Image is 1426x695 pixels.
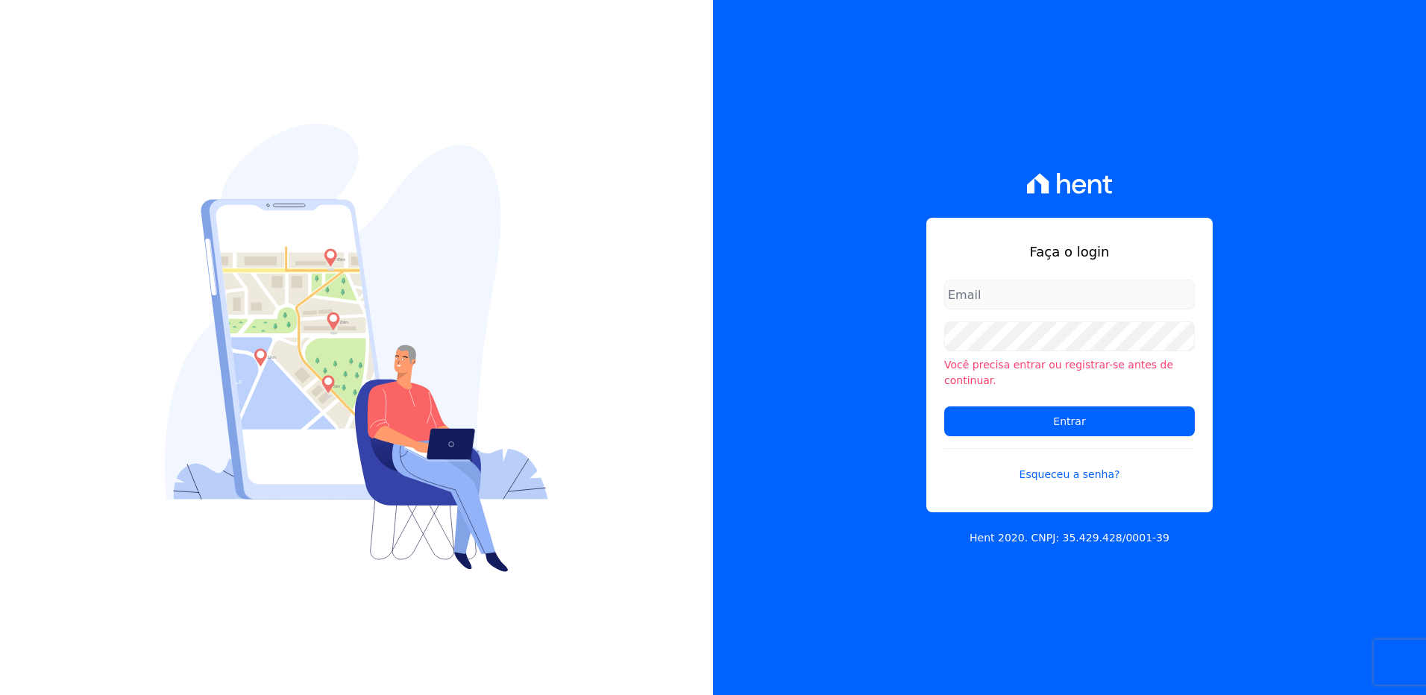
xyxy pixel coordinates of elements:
[970,530,1169,546] p: Hent 2020. CNPJ: 35.429.428/0001-39
[944,280,1195,309] input: Email
[944,357,1195,389] li: Você precisa entrar ou registrar-se antes de continuar.
[944,448,1195,482] a: Esqueceu a senha?
[944,406,1195,436] input: Entrar
[165,124,548,572] img: Login
[944,242,1195,262] h1: Faça o login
